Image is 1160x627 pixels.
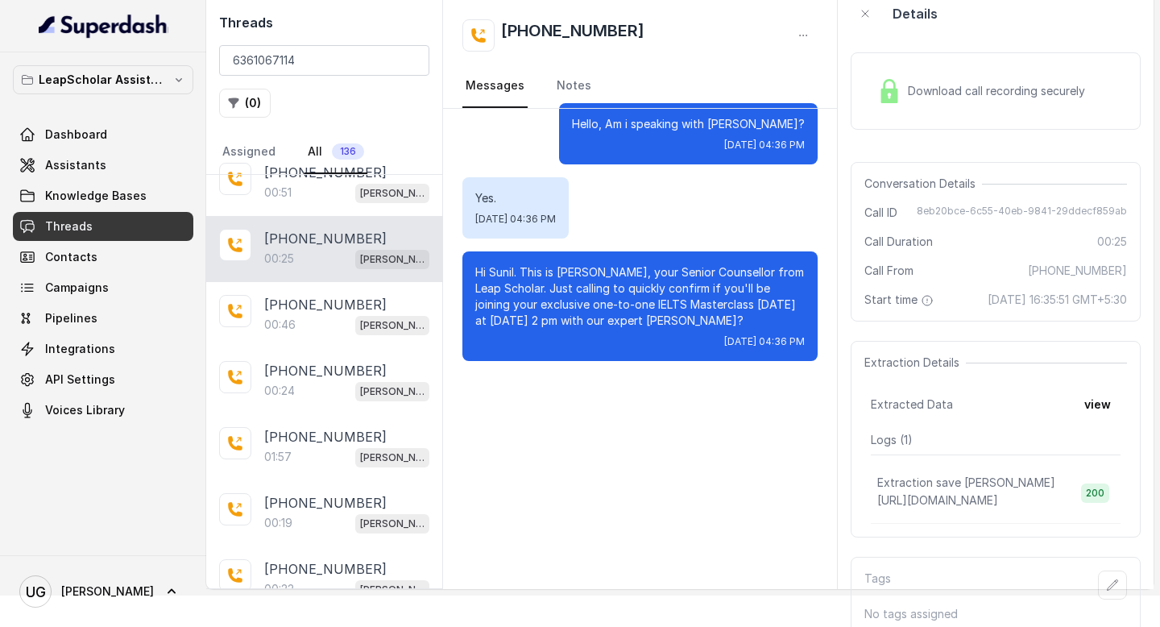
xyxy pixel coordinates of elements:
[893,4,938,23] p: Details
[1028,263,1127,279] span: [PHONE_NUMBER]
[13,65,193,94] button: LeapScholar Assistant
[864,176,982,192] span: Conversation Details
[45,341,115,357] span: Integrations
[264,493,387,513] p: [PHONE_NUMBER]
[360,251,425,268] p: [PERSON_NAME] ielts testing (agent -1)
[26,583,46,600] text: UG
[219,89,271,118] button: (0)
[45,188,147,204] span: Knowledge Bases
[501,19,644,52] h2: [PHONE_NUMBER]
[264,515,292,531] p: 00:19
[13,569,193,614] a: [PERSON_NAME]
[13,212,193,241] a: Threads
[264,317,296,333] p: 00:46
[988,292,1127,308] span: [DATE] 16:35:51 GMT+5:30
[877,493,998,507] span: [URL][DOMAIN_NAME]
[45,157,106,173] span: Assistants
[724,335,805,348] span: [DATE] 04:36 PM
[917,205,1127,221] span: 8eb20bce-6c55-40eb-9841-29ddecf859ab
[39,70,168,89] p: LeapScholar Assistant
[864,205,897,221] span: Call ID
[45,249,97,265] span: Contacts
[360,450,425,466] p: [PERSON_NAME] ielts testing (agent -1)
[475,264,805,329] p: Hi Sunil. This is [PERSON_NAME], your Senior Counsellor from Leap Scholar. Just calling to quickl...
[13,120,193,149] a: Dashboard
[45,280,109,296] span: Campaigns
[360,185,425,201] p: [PERSON_NAME] ielts testing (agent -1)
[219,45,429,76] input: Search by Call ID or Phone Number
[264,427,387,446] p: [PHONE_NUMBER]
[724,139,805,152] span: [DATE] 04:36 PM
[360,318,425,334] p: [PERSON_NAME] ielts testing (agent -1)
[13,243,193,272] a: Contacts
[871,397,953,413] span: Extracted Data
[877,475,1055,491] p: Extraction save [PERSON_NAME]
[264,361,387,380] p: [PHONE_NUMBER]
[13,334,193,363] a: Integrations
[264,229,387,248] p: [PHONE_NUMBER]
[61,583,154,600] span: [PERSON_NAME]
[219,131,279,174] a: Assigned
[864,571,891,600] p: Tags
[39,13,168,39] img: light.svg
[45,372,115,388] span: API Settings
[13,273,193,302] a: Campaigns
[864,234,933,250] span: Call Duration
[877,79,901,103] img: Lock Icon
[13,365,193,394] a: API Settings
[13,151,193,180] a: Assistants
[864,606,1127,622] p: No tags assigned
[475,190,556,206] p: Yes.
[304,131,367,174] a: All136
[1097,234,1127,250] span: 00:25
[360,582,425,598] p: [PERSON_NAME] ielts testing (agent -1)
[360,384,425,400] p: [PERSON_NAME] ielts testing (agent -1)
[1081,484,1109,503] span: 200
[219,131,429,174] nav: Tabs
[332,143,364,160] span: 136
[871,432,1121,448] p: Logs ( 1 )
[1075,390,1121,419] button: view
[13,181,193,210] a: Knowledge Bases
[475,213,556,226] span: [DATE] 04:36 PM
[264,185,292,201] p: 00:51
[908,83,1092,99] span: Download call recording securely
[462,64,528,108] a: Messages
[264,383,295,399] p: 00:24
[264,449,292,465] p: 01:57
[45,127,107,143] span: Dashboard
[264,251,294,267] p: 00:25
[45,310,97,326] span: Pipelines
[360,516,425,532] p: [PERSON_NAME] ielts testing (agent -1)
[864,292,937,308] span: Start time
[45,218,93,235] span: Threads
[264,559,387,579] p: [PHONE_NUMBER]
[13,396,193,425] a: Voices Library
[864,355,966,371] span: Extraction Details
[572,116,805,132] p: Hello, Am i speaking with [PERSON_NAME]?
[553,64,594,108] a: Notes
[264,581,294,597] p: 00:22
[864,263,913,279] span: Call From
[219,13,429,32] h2: Threads
[264,295,387,314] p: [PHONE_NUMBER]
[13,304,193,333] a: Pipelines
[462,64,818,108] nav: Tabs
[45,402,125,418] span: Voices Library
